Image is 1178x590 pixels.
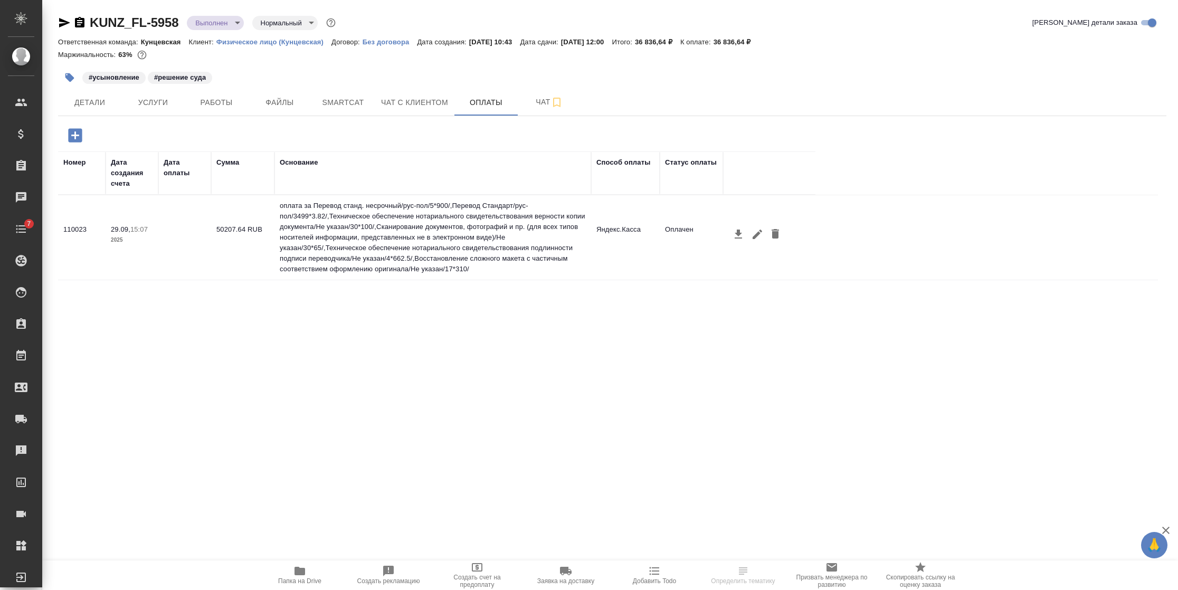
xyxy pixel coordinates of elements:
div: Статус оплаты [665,157,717,168]
div: Номер [63,157,86,168]
button: Нормальный [258,18,305,27]
td: Оплачен [660,219,723,256]
span: 7 [21,218,37,229]
p: Договор: [331,38,363,46]
p: Дата сдачи: [520,38,560,46]
div: Выполнен [187,16,243,30]
p: 29.09, [111,225,130,233]
span: Smartcat [318,96,368,109]
p: Маржинальность: [58,51,118,59]
svg: Подписаться [550,96,563,109]
p: #усыновление [89,72,139,83]
p: Кунцевская [141,38,189,46]
span: 🙏 [1145,534,1163,556]
span: [PERSON_NAME] детали заказа [1032,17,1137,28]
button: Удалить [766,224,784,244]
button: Редактировать [748,224,766,244]
span: Чат [524,96,575,109]
button: Выполнен [192,18,231,27]
a: Без договора [363,37,417,46]
span: Оплаты [461,96,511,109]
div: Основание [280,157,318,168]
p: 2025 [111,235,153,245]
td: 50207.64 RUB [211,219,274,256]
button: Скачать [728,224,748,244]
button: Доп статусы указывают на важность/срочность заказа [324,16,338,30]
p: 36 836,64 ₽ [714,38,759,46]
button: 11317.43 RUB; [135,48,149,62]
div: Сумма [216,157,239,168]
td: 110023 [58,219,106,256]
p: Без договора [363,38,417,46]
p: #решение суда [154,72,206,83]
span: Работы [191,96,242,109]
button: Скопировать ссылку для ЯМессенджера [58,16,71,29]
p: [DATE] 10:43 [469,38,520,46]
p: 63% [118,51,135,59]
button: Добавить тэг [58,66,81,89]
span: Услуги [128,96,178,109]
p: [DATE] 12:00 [561,38,612,46]
p: Итого: [612,38,634,46]
td: Яндекс.Касса [591,219,660,256]
div: Дата оплаты [164,157,206,178]
div: Способ оплаты [596,157,650,168]
a: Физическое лицо (Кунцевская) [216,37,331,46]
td: оплата за Перевод станд. несрочный/рус-пол/5*900/,Перевод Стандарт/рус-пол/3499*3.82/,Техническое... [274,195,591,280]
span: решение суда [147,72,213,81]
button: Добавить оплату [61,125,90,146]
span: усыновление [81,72,147,81]
span: Детали [64,96,115,109]
span: Чат с клиентом [381,96,448,109]
a: 7 [3,216,40,242]
div: Выполнен [252,16,318,30]
p: Клиент: [189,38,216,46]
span: Файлы [254,96,305,109]
button: Скопировать ссылку [73,16,86,29]
p: 36 836,64 ₽ [635,38,680,46]
p: К оплате: [680,38,714,46]
div: Дата создания счета [111,157,153,189]
p: Дата создания: [417,38,469,46]
button: 🙏 [1141,532,1167,558]
a: KUNZ_FL-5958 [90,15,178,30]
p: Физическое лицо (Кунцевская) [216,38,331,46]
p: Ответственная команда: [58,38,141,46]
p: 15:07 [130,225,148,233]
